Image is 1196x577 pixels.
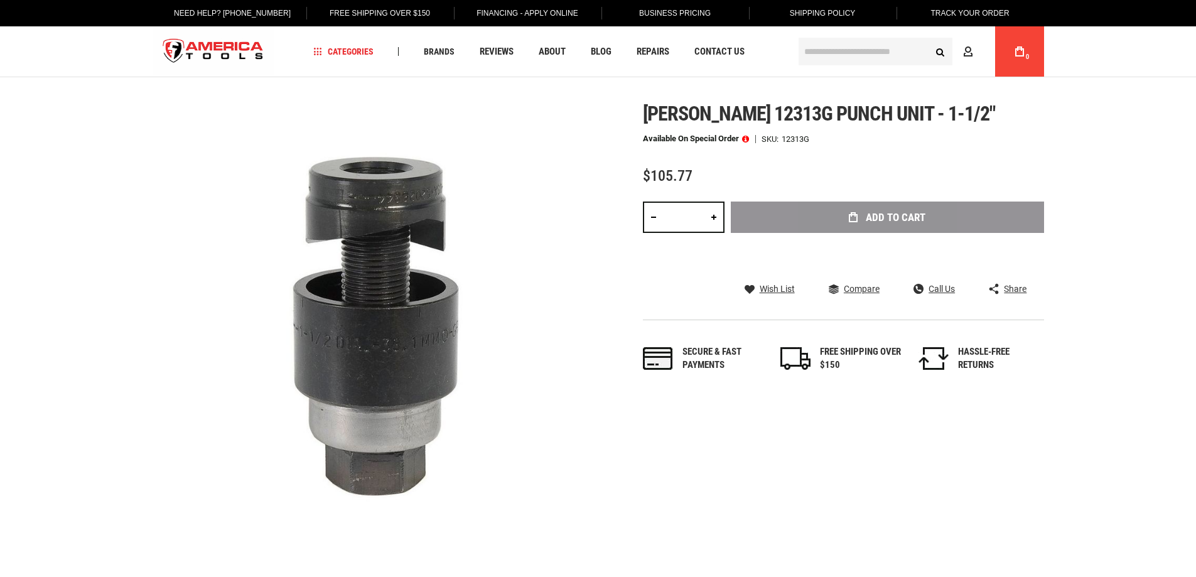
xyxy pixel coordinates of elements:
a: Brands [418,43,460,60]
span: Compare [844,284,880,293]
span: $105.77 [643,167,692,185]
img: main product photo [153,102,598,548]
button: Search [929,40,952,63]
a: 0 [1008,26,1032,77]
span: 0 [1026,53,1030,60]
div: FREE SHIPPING OVER $150 [820,345,902,372]
div: Secure & fast payments [682,345,764,372]
span: Share [1004,284,1026,293]
span: Brands [424,47,455,56]
span: About [539,47,566,57]
span: Blog [591,47,611,57]
span: Categories [313,47,374,56]
a: store logo [153,28,274,75]
img: payments [643,347,673,370]
a: Blog [585,43,617,60]
a: Wish List [745,283,795,294]
strong: SKU [762,135,782,143]
img: America Tools [153,28,274,75]
span: Reviews [480,47,514,57]
div: HASSLE-FREE RETURNS [958,345,1040,372]
a: Repairs [631,43,675,60]
span: Shipping Policy [790,9,856,18]
a: About [533,43,571,60]
a: Categories [308,43,379,60]
a: Contact Us [689,43,750,60]
span: Contact Us [694,47,745,57]
a: Compare [829,283,880,294]
span: Call Us [929,284,955,293]
img: shipping [780,347,811,370]
a: Reviews [474,43,519,60]
span: Repairs [637,47,669,57]
span: [PERSON_NAME] 12313g punch unit - 1-1/2" [643,102,996,126]
div: 12313G [782,135,809,143]
a: Call Us [913,283,955,294]
p: Available on Special Order [643,134,749,143]
span: Wish List [760,284,795,293]
img: returns [919,347,949,370]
